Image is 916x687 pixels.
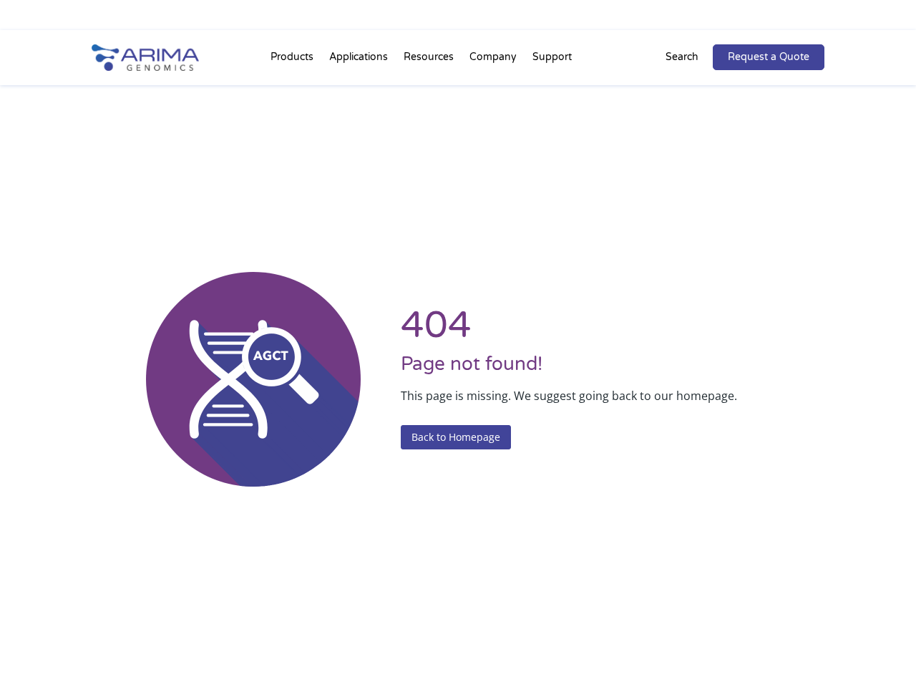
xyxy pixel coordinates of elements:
[713,44,824,70] a: Request a Quote
[666,48,698,67] p: Search
[401,353,824,386] h3: Page not found!
[146,272,361,487] img: 404 Error
[401,425,511,449] a: Back to Homepage
[401,309,824,353] h1: 404
[92,44,199,71] img: Arima-Genomics-logo
[401,386,824,405] p: This page is missing. We suggest going back to our homepage.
